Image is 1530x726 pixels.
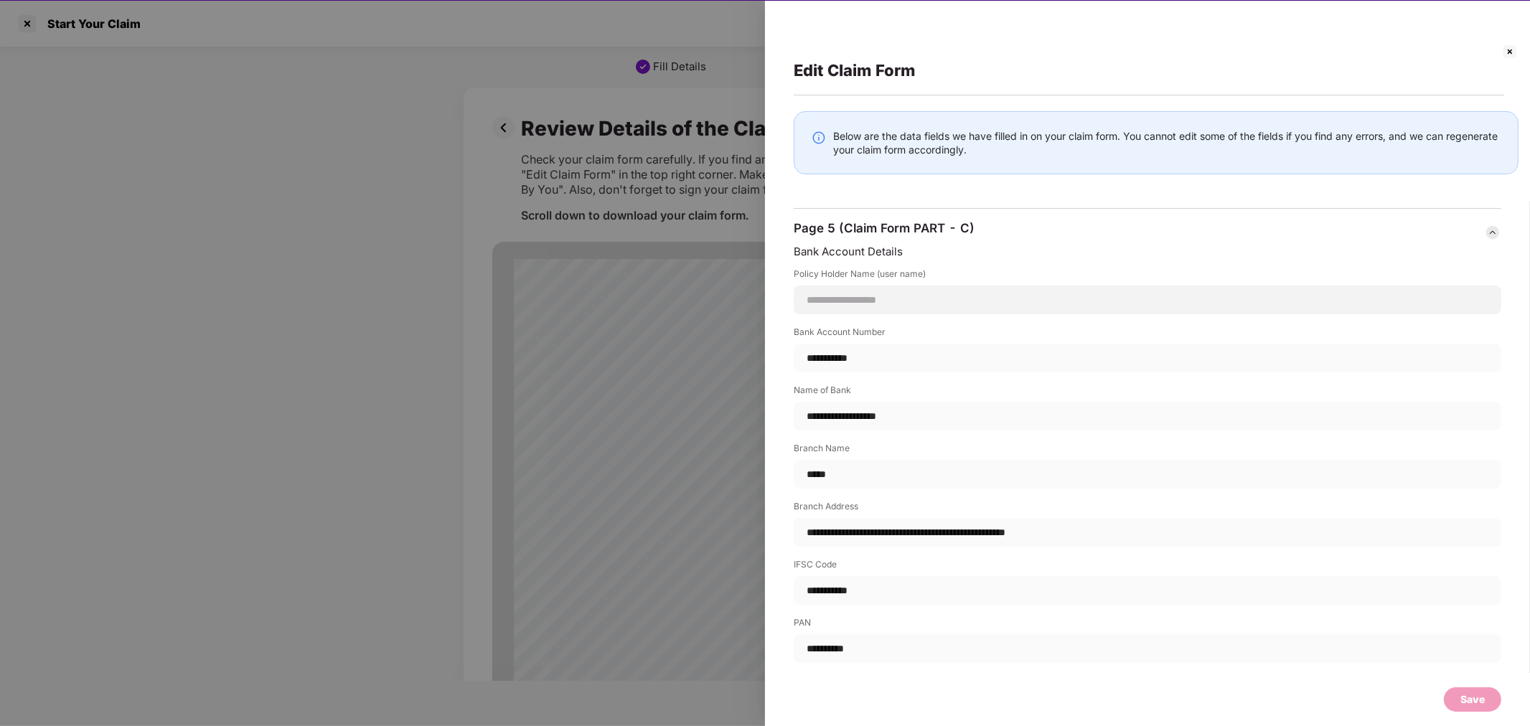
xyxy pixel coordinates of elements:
[794,60,1519,80] div: Edit Claim Form
[794,616,1501,634] label: PAN
[833,129,1501,156] div: Below are the data fields we have filled in on your claim form. You cannot edit some of the field...
[794,558,1501,576] label: IFSC Code
[1501,43,1519,60] img: svg+xml;base64,PHN2ZyBpZD0iQ3Jvc3MtMzJ4MzIiIHhtbG5zPSJodHRwOi8vd3d3LnczLm9yZy8yMDAwL3N2ZyIgd2lkdG...
[794,326,1501,344] label: Bank Account Number
[794,442,1501,460] label: Branch Name
[794,220,975,236] div: Page 5 (Claim Form PART - C)
[794,245,1501,259] div: Bank Account Details
[812,131,826,145] img: svg+xml;base64,PHN2ZyBpZD0iSW5mby0yMHgyMCIgeG1sbnM9Imh0dHA6Ly93d3cudzMub3JnLzIwMDAvc3ZnIiB3aWR0aD...
[1460,692,1485,707] div: Save
[1484,224,1501,241] img: svg+xml;base64,PHN2ZyBpZD0iQmFjay0zMngzMiIgeG1sbnM9Imh0dHA6Ly93d3cudzMub3JnLzIwMDAvc3ZnIiB3aWR0aD...
[794,384,1501,402] label: Name of Bank
[794,268,1501,286] label: Policy Holder Name (user name)
[794,500,1501,518] label: Branch Address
